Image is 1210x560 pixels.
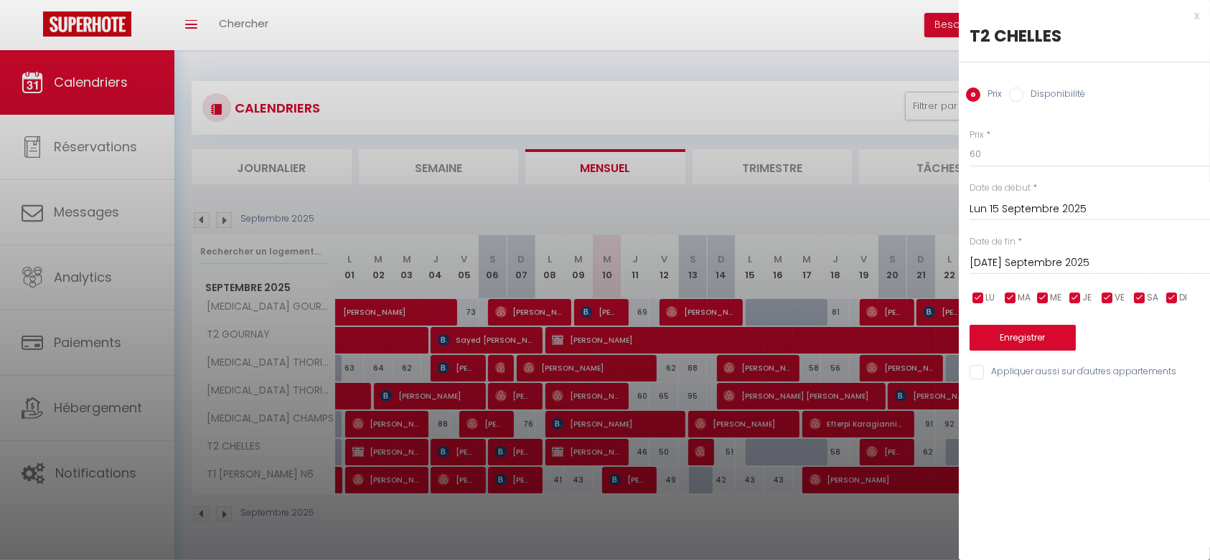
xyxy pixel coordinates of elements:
button: Ouvrir le widget de chat LiveChat [11,6,55,49]
label: Date de fin [970,235,1016,249]
span: JE [1082,291,1092,305]
button: Enregistrer [970,325,1076,351]
div: x [959,7,1199,24]
span: SA [1147,291,1158,305]
span: LU [985,291,995,305]
label: Date de début [970,181,1031,195]
span: VE [1115,291,1125,305]
label: Prix [970,128,984,142]
span: ME [1050,291,1061,305]
div: T2 CHELLES [970,24,1199,47]
span: DI [1179,291,1187,305]
span: MA [1018,291,1031,305]
label: Disponibilité [1023,87,1085,103]
label: Prix [980,87,1002,103]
